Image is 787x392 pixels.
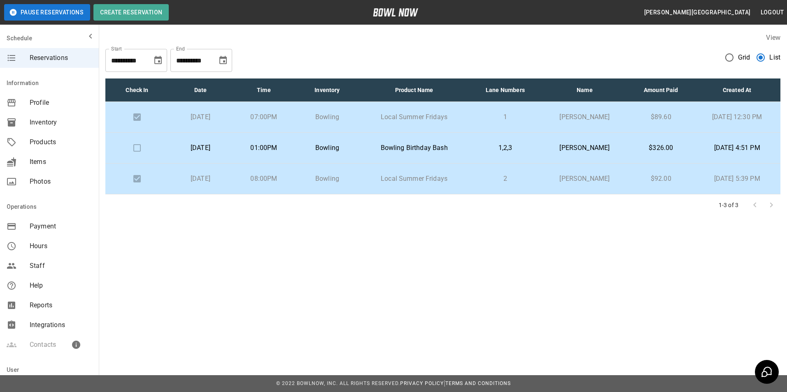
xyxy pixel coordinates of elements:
p: 01:00PM [239,143,289,153]
a: Terms and Conditions [445,380,511,386]
span: Hours [30,241,92,251]
span: Help [30,281,92,291]
span: Products [30,137,92,147]
span: Payment [30,221,92,231]
p: [DATE] [175,143,226,153]
p: Local Summer Fridays [366,174,463,184]
span: © 2022 BowlNow, Inc. All Rights Reserved. [276,380,400,386]
span: Inventory [30,118,92,127]
p: Bowling [302,112,352,122]
label: View [766,34,780,42]
p: [DATE] [175,174,226,184]
p: [PERSON_NAME] [548,143,622,153]
span: List [769,53,780,62]
th: Lane Numbers [469,78,541,102]
p: $89.60 [635,112,687,122]
p: 1-3 of 3 [719,201,738,209]
th: Product Name [359,78,469,102]
p: 2 [476,174,534,184]
span: Items [30,157,92,167]
th: Amount Paid [628,78,694,102]
p: Local Summer Fridays [366,112,463,122]
img: logo [373,8,418,16]
p: Bowling [302,174,352,184]
span: Photos [30,177,92,187]
p: $326.00 [635,143,687,153]
p: 1,2,3 [476,143,534,153]
button: Create Reservation [93,4,169,21]
p: $92.00 [635,174,687,184]
p: [PERSON_NAME] [548,112,622,122]
p: Bowling [302,143,352,153]
button: Logout [757,5,787,20]
p: [DATE] 5:39 PM [700,174,774,184]
th: Name [541,78,629,102]
th: Time [232,78,296,102]
p: [DATE] 4:51 PM [700,143,774,153]
span: Grid [738,53,750,62]
button: [PERSON_NAME][GEOGRAPHIC_DATA] [641,5,754,20]
span: Reservations [30,53,92,63]
span: Profile [30,98,92,108]
p: [DATE] 12:30 PM [700,112,774,122]
span: Integrations [30,320,92,330]
button: Pause Reservations [4,4,90,21]
span: Reports [30,300,92,310]
p: 07:00PM [239,112,289,122]
p: Bowling Birthday Bash [366,143,463,153]
th: Date [169,78,232,102]
button: Choose date, selected date is Nov 10, 2025 [215,52,231,69]
button: Choose date, selected date is Oct 10, 2025 [150,52,166,69]
p: [DATE] [175,112,226,122]
p: 08:00PM [239,174,289,184]
th: Inventory [296,78,359,102]
th: Check In [105,78,169,102]
p: 1 [476,112,534,122]
th: Created At [694,78,780,102]
p: [PERSON_NAME] [548,174,622,184]
a: Privacy Policy [400,380,444,386]
span: Staff [30,261,92,271]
